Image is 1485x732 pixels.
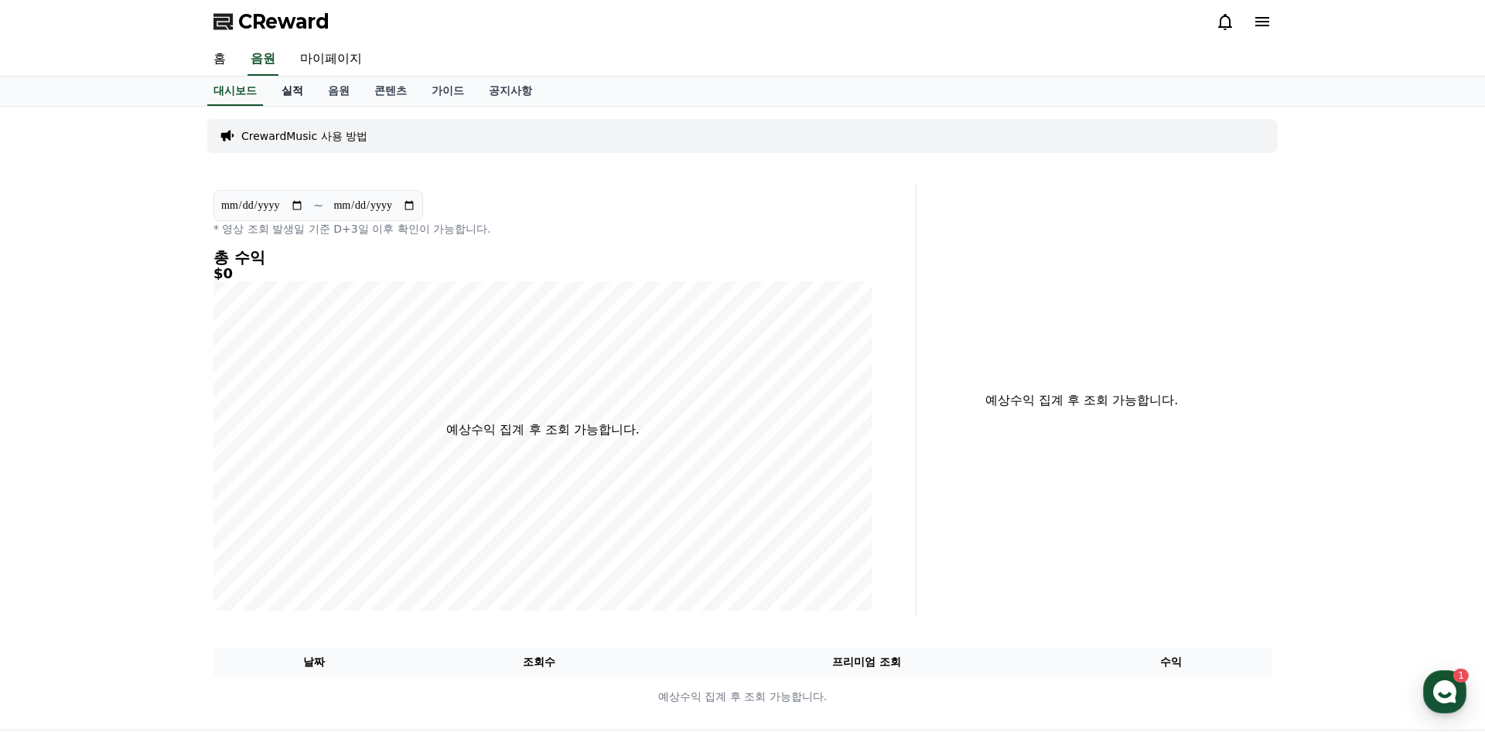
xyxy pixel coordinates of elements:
[239,513,258,526] span: 설정
[213,648,415,676] th: 날짜
[5,490,102,529] a: 홈
[213,9,329,34] a: CReward
[269,77,316,106] a: 실적
[142,514,160,526] span: 대화
[49,513,58,526] span: 홈
[201,43,238,76] a: 홈
[213,249,872,266] h4: 총 수익
[415,648,664,676] th: 조회수
[313,196,323,215] p: ~
[200,490,297,529] a: 설정
[362,77,419,106] a: 콘텐츠
[476,77,544,106] a: 공지사항
[214,689,1271,705] p: 예상수익 집계 후 조회 가능합니다.
[102,490,200,529] a: 1대화
[207,77,263,106] a: 대시보드
[316,77,362,106] a: 음원
[157,489,162,502] span: 1
[241,128,367,144] a: CrewardMusic 사용 방법
[213,221,872,237] p: * 영상 조회 발생일 기준 D+3일 이후 확인이 가능합니다.
[446,420,639,439] p: 예상수익 집계 후 조회 가능합니다.
[1070,648,1272,676] th: 수익
[288,43,374,76] a: 마이페이지
[213,266,872,281] h5: $0
[664,648,1070,676] th: 프리미엄 조회
[419,77,476,106] a: 가이드
[238,9,329,34] span: CReward
[929,391,1234,410] p: 예상수익 집계 후 조회 가능합니다.
[247,43,278,76] a: 음원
